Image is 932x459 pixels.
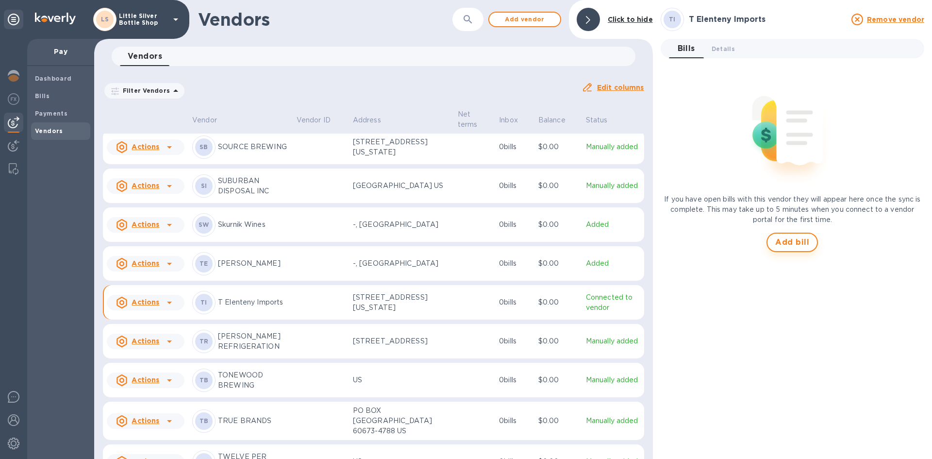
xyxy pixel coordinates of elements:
[499,375,531,385] p: 0 bills
[132,417,159,425] u: Actions
[538,115,578,125] span: Balance
[488,12,561,27] button: Add vendor
[297,115,343,125] span: Vendor ID
[586,181,640,191] p: Manually added
[200,260,208,267] b: TE
[201,182,207,189] b: SI
[766,233,818,252] button: Add bill
[353,292,450,313] p: [STREET_ADDRESS][US_STATE]
[586,220,640,230] p: Added
[538,181,578,191] p: $0.00
[200,143,208,151] b: SB
[353,181,450,191] p: [GEOGRAPHIC_DATA] US
[538,297,578,307] p: $0.00
[353,220,450,230] p: -, [GEOGRAPHIC_DATA]
[586,336,640,346] p: Manually added
[128,50,162,63] span: Vendors
[198,9,426,30] h1: Vendors
[218,176,289,196] p: SUBURBAN DISPOSAL INC
[119,86,170,95] p: Filter Vendors
[538,416,578,426] p: $0.00
[218,331,289,352] p: [PERSON_NAME] REFRIGERATION
[199,221,209,228] b: SW
[132,376,159,384] u: Actions
[35,75,72,82] b: Dashboard
[669,16,676,23] b: TI
[218,142,289,152] p: SOURCE BREWING
[586,416,640,426] p: Manually added
[35,92,50,100] b: Bills
[499,142,531,152] p: 0 bills
[353,115,394,125] span: Address
[218,416,289,426] p: TRUE BRANDS
[132,298,159,306] u: Actions
[119,13,167,26] p: Little Silver Bottle Shop
[538,375,578,385] p: $0.00
[200,376,209,384] b: TB
[775,237,809,248] span: Add bill
[499,258,531,269] p: 0 bills
[597,84,644,91] u: Edit columns
[499,336,531,346] p: 0 bills
[538,115,566,125] p: Balance
[132,182,159,189] u: Actions
[499,115,531,125] span: Inbox
[499,115,518,125] p: Inbox
[586,142,640,152] p: Manually added
[499,181,531,191] p: 0 bills
[192,115,217,125] p: Vendor
[586,375,640,385] p: Manually added
[538,142,578,152] p: $0.00
[867,16,924,23] u: Remove vendor
[35,110,67,117] b: Payments
[497,14,552,25] span: Add vendor
[538,336,578,346] p: $0.00
[132,337,159,345] u: Actions
[200,299,207,306] b: TI
[538,258,578,269] p: $0.00
[499,220,531,230] p: 0 bills
[458,109,479,130] p: Net terms
[608,16,653,23] b: Click to hide
[8,93,19,105] img: Foreign exchange
[353,258,450,269] p: -, [GEOGRAPHIC_DATA]
[218,258,289,269] p: [PERSON_NAME]
[353,375,450,385] p: US
[586,258,640,269] p: Added
[353,137,450,157] p: [STREET_ADDRESS][US_STATE]
[538,220,578,230] p: $0.00
[499,297,531,307] p: 0 bills
[132,259,159,267] u: Actions
[458,109,491,130] span: Net terms
[689,15,846,24] h3: T Elenteny Imports
[218,297,289,307] p: T Elenteny Imports
[132,221,159,228] u: Actions
[218,220,289,230] p: Skurnik Wines
[192,115,230,125] span: Vendor
[200,417,209,425] b: TB
[4,10,23,29] div: Unpin categories
[353,406,450,436] p: PO BOX [GEOGRAPHIC_DATA] 60673-4788 US
[200,338,209,345] b: TR
[586,292,640,313] p: Connected to vendor
[712,44,735,54] span: Details
[678,42,695,55] span: Bills
[35,127,63,135] b: Vendors
[499,416,531,426] p: 0 bills
[661,194,924,225] p: If you have open bills with this vendor they will appear here once the sync is complete. This may...
[297,115,331,125] p: Vendor ID
[35,13,76,24] img: Logo
[586,115,608,125] p: Status
[101,16,109,23] b: LS
[132,143,159,151] u: Actions
[35,47,86,56] p: Pay
[353,115,381,125] p: Address
[218,370,289,391] p: TONEWOOD BREWING
[353,336,450,346] p: [STREET_ADDRESS]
